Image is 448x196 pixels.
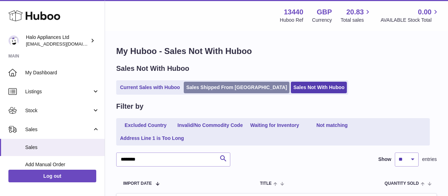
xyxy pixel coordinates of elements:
[280,17,303,23] div: Huboo Ref
[175,120,245,131] a: Invalid/No Commodity Code
[118,82,182,93] a: Current Sales with Huboo
[25,144,99,151] span: Sales
[116,102,143,111] h2: Filter by
[380,17,440,23] span: AVAILABLE Stock Total
[284,7,303,17] strong: 13440
[378,156,391,163] label: Show
[247,120,303,131] a: Waiting for Inventory
[25,88,92,95] span: Listings
[25,161,99,168] span: Add Manual Order
[25,126,92,133] span: Sales
[418,7,432,17] span: 0.00
[123,181,152,186] span: Import date
[184,82,289,93] a: Sales Shipped From [GEOGRAPHIC_DATA]
[380,7,440,23] a: 0.00 AVAILABLE Stock Total
[26,34,89,47] div: Halo Appliances Ltd
[116,64,189,73] h2: Sales Not With Huboo
[25,107,92,114] span: Stock
[8,35,19,46] img: internalAdmin-13440@internal.huboo.com
[385,181,419,186] span: Quantity Sold
[25,69,99,76] span: My Dashboard
[304,120,360,131] a: Not matching
[317,7,332,17] strong: GBP
[346,7,364,17] span: 20.83
[260,181,272,186] span: Title
[118,133,187,144] a: Address Line 1 is Too Long
[341,7,372,23] a: 20.83 Total sales
[26,41,103,47] span: [EMAIL_ADDRESS][DOMAIN_NAME]
[118,120,174,131] a: Excluded Country
[8,170,96,182] a: Log out
[116,46,437,57] h1: My Huboo - Sales Not With Huboo
[291,82,347,93] a: Sales Not With Huboo
[341,17,372,23] span: Total sales
[312,17,332,23] div: Currency
[422,156,437,163] span: entries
